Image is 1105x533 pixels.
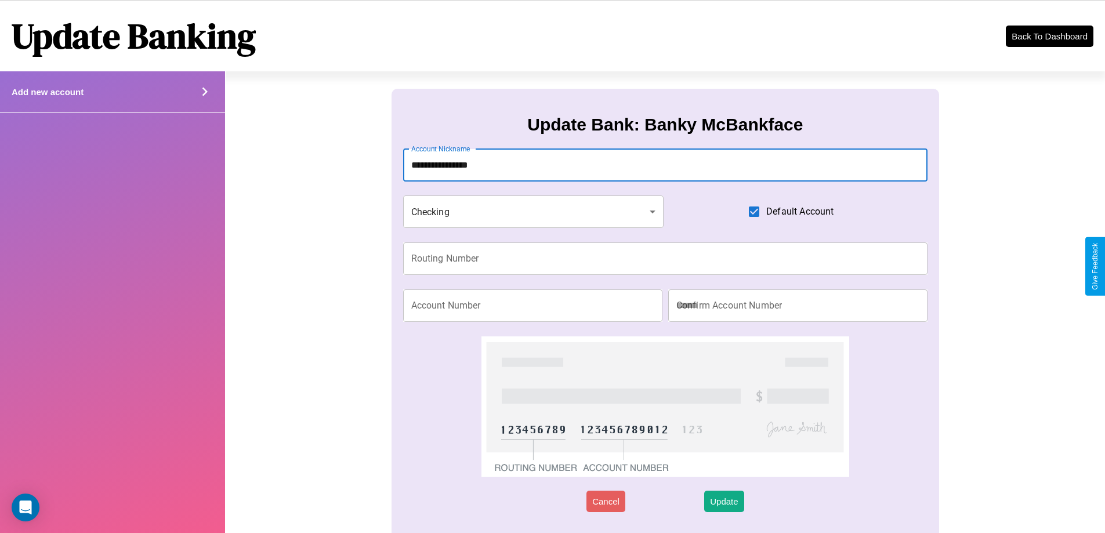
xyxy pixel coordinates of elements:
h1: Update Banking [12,12,256,60]
button: Back To Dashboard [1006,26,1093,47]
div: Give Feedback [1091,243,1099,290]
h3: Update Bank: Banky McBankface [527,115,803,135]
div: Checking [403,195,664,228]
h4: Add new account [12,87,84,97]
label: Account Nickname [411,144,470,154]
span: Default Account [766,205,834,219]
img: check [481,336,849,477]
div: Open Intercom Messenger [12,494,39,521]
button: Cancel [586,491,625,512]
button: Update [704,491,744,512]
